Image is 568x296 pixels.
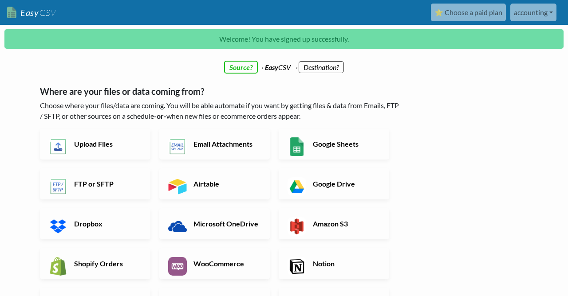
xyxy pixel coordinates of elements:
[168,137,187,156] img: Email New CSV or XLSX File App & API
[279,168,389,199] a: Google Drive
[510,4,556,21] a: accounting
[49,217,67,236] img: Dropbox App & API
[154,112,166,120] b: -or-
[159,129,270,160] a: Email Attachments
[288,257,306,276] img: Notion App & API
[168,217,187,236] img: Microsoft OneDrive App & API
[311,179,380,188] h6: Google Drive
[311,259,380,268] h6: Notion
[531,261,559,287] iframe: chat widget
[191,179,261,188] h6: Airtable
[159,248,270,279] a: WooCommerce
[288,137,306,156] img: Google Sheets App & API
[279,208,389,239] a: Amazon S3
[279,248,389,279] a: Notion
[40,86,402,97] h5: Where are your files or data coming from?
[4,29,564,49] p: Welcome! You have signed up successfully.
[40,208,150,239] a: Dropbox
[40,100,402,121] p: Choose where your files/data are coming. You will be able automate if you want by getting files &...
[31,53,537,73] div: → CSV →
[159,208,270,239] a: Microsoft OneDrive
[279,129,389,160] a: Google Sheets
[288,177,306,196] img: Google Drive App & API
[49,137,67,156] img: Upload Files App & API
[288,217,306,236] img: Amazon S3 App & API
[159,168,270,199] a: Airtable
[39,7,56,18] span: CSV
[168,257,187,276] img: WooCommerce App & API
[191,219,261,228] h6: Microsoft OneDrive
[72,219,142,228] h6: Dropbox
[311,140,380,148] h6: Google Sheets
[40,248,150,279] a: Shopify Orders
[191,140,261,148] h6: Email Attachments
[49,177,67,196] img: FTP or SFTP App & API
[311,219,380,228] h6: Amazon S3
[72,140,142,148] h6: Upload Files
[49,257,67,276] img: Shopify App & API
[191,259,261,268] h6: WooCommerce
[40,168,150,199] a: FTP or SFTP
[7,4,56,22] a: EasyCSV
[72,179,142,188] h6: FTP or SFTP
[72,259,142,268] h6: Shopify Orders
[431,4,506,21] a: ⭐ Choose a paid plan
[168,177,187,196] img: Airtable App & API
[40,129,150,160] a: Upload Files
